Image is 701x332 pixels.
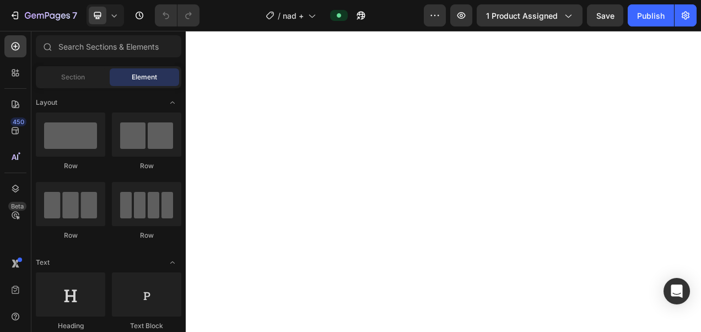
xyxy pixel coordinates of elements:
[72,9,77,22] p: 7
[36,98,57,108] span: Layout
[486,10,558,22] span: 1 product assigned
[664,278,690,304] div: Open Intercom Messenger
[8,202,26,211] div: Beta
[10,117,26,126] div: 450
[477,4,583,26] button: 1 product assigned
[132,72,157,82] span: Element
[61,72,85,82] span: Section
[112,231,181,240] div: Row
[637,10,665,22] div: Publish
[164,94,181,111] span: Toggle open
[186,31,701,332] iframe: Design area
[628,4,674,26] button: Publish
[36,321,105,331] div: Heading
[278,10,281,22] span: /
[587,4,623,26] button: Save
[155,4,199,26] div: Undo/Redo
[596,11,614,20] span: Save
[36,35,181,57] input: Search Sections & Elements
[112,321,181,331] div: Text Block
[36,258,50,267] span: Text
[4,4,82,26] button: 7
[36,161,105,171] div: Row
[164,254,181,271] span: Toggle open
[112,161,181,171] div: Row
[283,10,304,22] span: nad +
[36,231,105,240] div: Row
